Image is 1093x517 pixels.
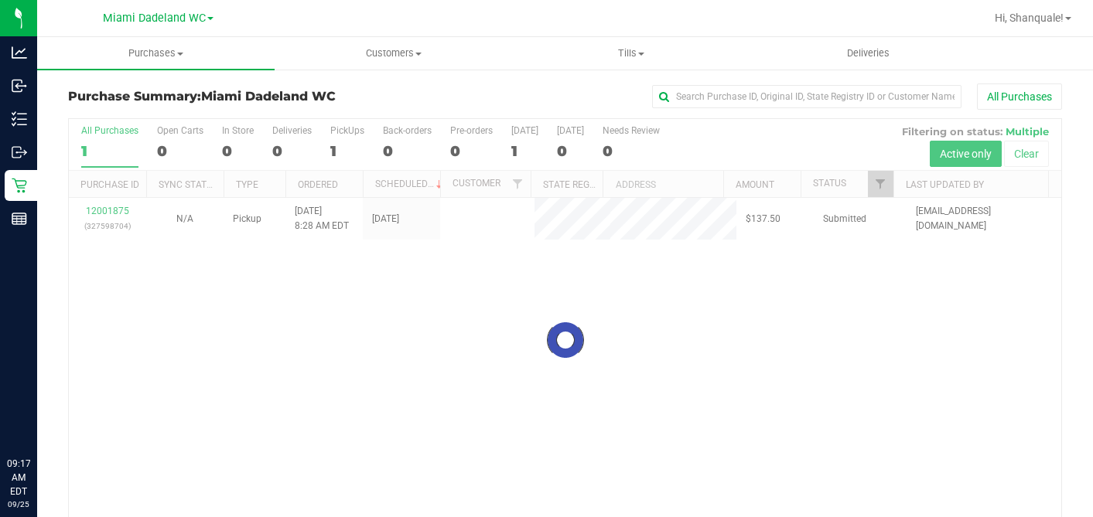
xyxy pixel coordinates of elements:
p: 09/25 [7,498,30,510]
inline-svg: Analytics [12,45,27,60]
inline-svg: Inbound [12,78,27,94]
span: Tills [513,46,749,60]
a: Tills [512,37,750,70]
h3: Purchase Summary: [68,90,399,104]
a: Deliveries [750,37,987,70]
a: Customers [275,37,512,70]
p: 09:17 AM EDT [7,457,30,498]
inline-svg: Inventory [12,111,27,127]
a: Purchases [37,37,275,70]
span: Deliveries [826,46,910,60]
iframe: Resource center [15,393,62,440]
inline-svg: Retail [12,178,27,193]
inline-svg: Reports [12,211,27,226]
button: All Purchases [977,83,1062,110]
span: Purchases [37,46,275,60]
span: Miami Dadeland WC [103,12,206,25]
span: Miami Dadeland WC [201,89,336,104]
span: Customers [275,46,511,60]
span: Hi, Shanquale! [995,12,1064,24]
input: Search Purchase ID, Original ID, State Registry ID or Customer Name... [652,85,961,108]
inline-svg: Outbound [12,145,27,160]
